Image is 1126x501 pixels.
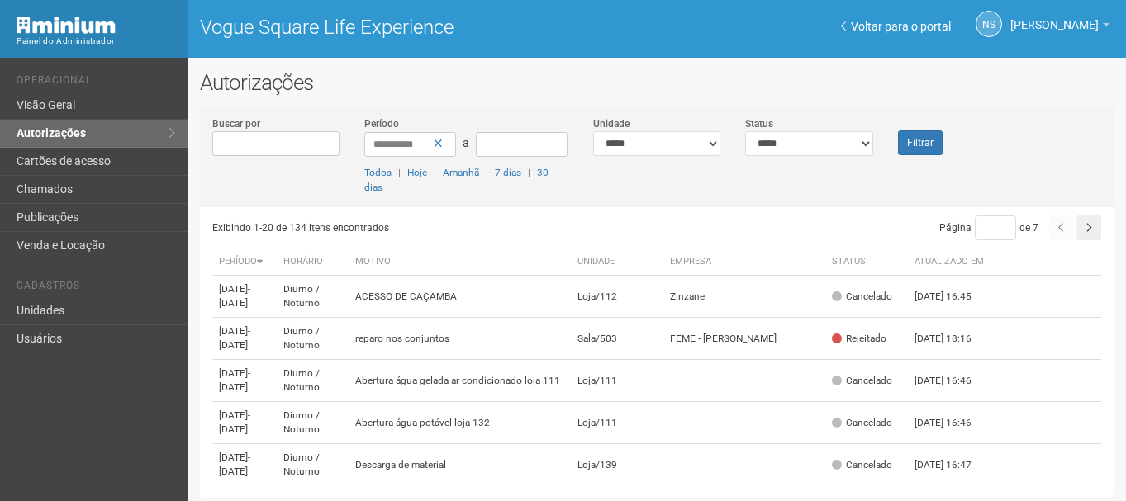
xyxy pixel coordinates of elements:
div: Cancelado [832,374,892,388]
td: Zinzane [663,276,826,318]
td: ACESSO DE CAÇAMBA [349,276,571,318]
td: Diurno / Noturno [277,360,349,402]
th: Horário [277,248,349,276]
a: Amanhã [443,167,479,178]
div: Cancelado [832,290,892,304]
span: Nicolle Silva [1010,2,1099,31]
th: Motivo [349,248,571,276]
td: [DATE] [212,402,277,444]
a: 7 dias [495,167,521,178]
span: Página de 7 [939,222,1038,234]
span: | [486,167,488,178]
td: Loja/111 [571,360,663,402]
h2: Autorizações [200,70,1114,95]
a: Voltar para o portal [841,20,951,33]
span: a [463,136,469,149]
div: Cancelado [832,416,892,430]
td: Loja/112 [571,276,663,318]
td: FEME - [PERSON_NAME] [663,318,826,360]
td: reparo nos conjuntos [349,318,571,360]
span: | [528,167,530,178]
td: Sala/503 [571,318,663,360]
a: [PERSON_NAME] [1010,21,1109,34]
div: Exibindo 1-20 de 134 itens encontrados [212,215,660,240]
li: Operacional [17,74,175,92]
span: | [434,167,436,178]
th: Período [212,248,277,276]
td: [DATE] 16:46 [908,402,999,444]
td: Abertura água potável loja 132 [349,402,571,444]
img: Minium [17,17,116,34]
div: Rejeitado [832,332,886,346]
span: | [398,167,401,178]
label: Buscar por [212,116,260,131]
label: Período [364,116,399,131]
label: Unidade [593,116,630,131]
button: Filtrar [898,130,943,155]
th: Unidade [571,248,663,276]
h1: Vogue Square Life Experience [200,17,644,38]
a: Todos [364,167,392,178]
td: [DATE] 16:45 [908,276,999,318]
td: Diurno / Noturno [277,276,349,318]
div: Painel do Administrador [17,34,175,49]
td: [DATE] [212,276,277,318]
td: Loja/139 [571,444,663,486]
a: NS [976,11,1002,37]
td: Diurno / Noturno [277,402,349,444]
td: Descarga de material [349,444,571,486]
li: Cadastros [17,280,175,297]
th: Atualizado em [908,248,999,276]
td: Diurno / Noturno [277,444,349,486]
th: Status [825,248,908,276]
td: [DATE] [212,444,277,486]
td: Diurno / Noturno [277,318,349,360]
td: [DATE] 16:47 [908,444,999,486]
td: [DATE] [212,318,277,360]
td: [DATE] [212,360,277,402]
a: Hoje [407,167,427,178]
td: Abertura água gelada ar condicionado loja 111 [349,360,571,402]
td: Loja/111 [571,402,663,444]
td: [DATE] 16:46 [908,360,999,402]
td: [DATE] 18:16 [908,318,999,360]
th: Empresa [663,248,826,276]
label: Status [745,116,773,131]
div: Cancelado [832,458,892,472]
